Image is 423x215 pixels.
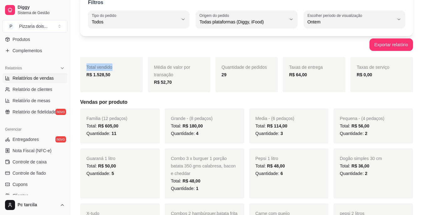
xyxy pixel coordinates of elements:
[196,131,199,136] span: 4
[267,123,287,128] span: R$ 114,00
[357,72,372,77] strong: R$ 0,00
[222,65,267,70] span: Quantidade de pedidos
[18,5,65,10] span: Diggy
[171,116,213,121] span: Grande - (8 pedaços)
[13,159,47,165] span: Controle de caixa
[86,123,118,128] span: Total:
[3,107,67,117] a: Relatório de fidelidadenovo
[183,178,200,183] span: R$ 48,00
[92,19,178,25] span: Todos
[255,123,287,128] span: Total:
[86,156,116,161] span: Guaraná 1 litro
[13,36,30,42] span: Produtos
[111,131,116,136] span: 11
[5,66,22,71] span: Relatórios
[281,171,283,176] span: 6
[365,171,367,176] span: 2
[3,191,67,201] a: Clientes
[304,11,405,28] button: Escolher período de visualizaçãoOntem
[171,186,199,191] span: Quantidade:
[3,134,67,144] a: Entregadoresnovo
[340,123,369,128] span: Total:
[352,163,369,168] span: R$ 36,00
[86,65,112,70] span: Total vendido
[171,156,236,176] span: Combo 3 x burguer 1 porção batata 350 gms calabresa, bacon e cheddar
[18,10,65,15] span: Sistema de Gestão
[13,136,39,142] span: Entregadores
[8,23,14,29] span: P
[289,72,307,77] strong: R$ 64,00
[340,163,369,168] span: Total:
[13,147,51,154] span: Nota Fiscal (NFC-e)
[183,123,203,128] span: R$ 180,00
[98,123,118,128] span: R$ 605,00
[3,34,67,44] a: Produtos
[307,19,394,25] span: Ontem
[281,131,283,136] span: 3
[255,171,283,176] span: Quantidade:
[255,116,295,121] span: Media - (6 pedaços)
[3,197,67,212] button: Pc tarcila
[86,171,114,176] span: Quantidade:
[111,171,114,176] span: 5
[171,123,203,128] span: Total:
[13,75,54,81] span: Relatórios de vendas
[196,11,297,28] button: Origem do pedidoTodas plataformas (Diggy, iFood)
[92,13,118,18] label: Tipo do pedido
[86,163,116,168] span: Total:
[3,73,67,83] a: Relatórios de vendas
[307,13,364,18] label: Escolher período de visualização
[86,116,127,121] span: Familia (12 pedaços)
[196,186,199,191] span: 1
[255,131,283,136] span: Quantidade:
[13,192,28,199] span: Clientes
[18,202,57,208] span: Pc tarcila
[267,163,285,168] span: R$ 48,00
[80,98,413,106] h5: Vendas por produto
[154,80,172,85] strong: R$ 52,70
[3,146,67,156] a: Nota Fiscal (NFC-e)
[222,72,227,77] strong: 29
[3,157,67,167] a: Controle de caixa
[13,109,56,115] span: Relatório de fidelidade
[340,171,367,176] span: Quantidade:
[13,47,42,54] span: Complementos
[369,38,413,51] button: Exportar relatório
[3,124,67,134] div: Gerenciar
[340,116,384,121] span: Pequena - (4 pedaços)
[352,123,369,128] span: R$ 56,00
[255,163,285,168] span: Total:
[255,156,278,161] span: Pepsi 1 litro
[13,170,46,176] span: Controle de fiado
[3,46,67,56] a: Complementos
[357,65,389,70] span: Taxas de serviço
[19,23,48,29] div: Pizzaria dois ...
[199,13,231,18] label: Origem do pedido
[3,84,67,94] a: Relatório de clientes
[88,11,189,28] button: Tipo do pedidoTodos
[3,20,67,32] button: Select a team
[86,131,116,136] span: Quantidade:
[340,131,367,136] span: Quantidade:
[154,65,190,77] span: Média de valor por transação
[13,97,50,104] span: Relatório de mesas
[3,2,67,17] a: DiggySistema de Gestão
[3,96,67,106] a: Relatório de mesas
[171,131,199,136] span: Quantidade:
[3,168,67,178] a: Controle de fiado
[289,65,322,70] span: Taxas de entrega
[340,156,382,161] span: Dogão simples 30 cm
[13,181,28,187] span: Cupons
[171,178,200,183] span: Total:
[199,19,286,25] span: Todas plataformas (Diggy, iFood)
[3,179,67,189] a: Cupons
[86,72,110,77] strong: R$ 1.528,50
[98,163,116,168] span: R$ 50,00
[13,86,52,92] span: Relatório de clientes
[365,131,367,136] span: 2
